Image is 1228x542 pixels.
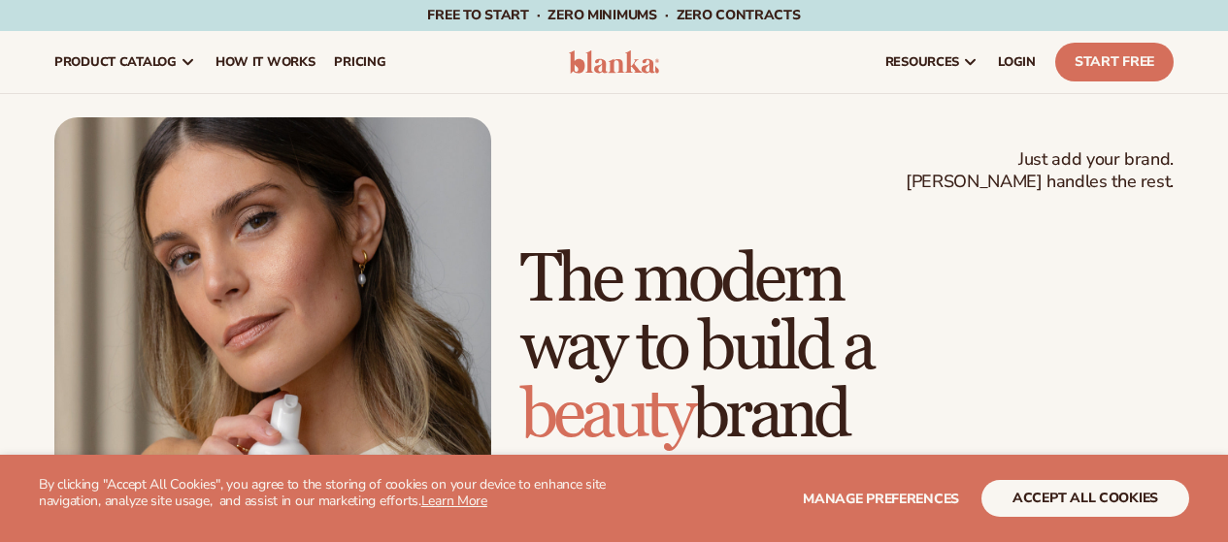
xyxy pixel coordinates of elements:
[421,492,487,510] a: Learn More
[427,6,800,24] span: Free to start · ZERO minimums · ZERO contracts
[803,490,959,508] span: Manage preferences
[206,31,325,93] a: How It Works
[520,246,1174,450] h1: The modern way to build a brand
[569,50,660,74] img: logo
[885,54,959,70] span: resources
[803,480,959,517] button: Manage preferences
[216,54,315,70] span: How It Works
[39,477,614,510] p: By clicking "Accept All Cookies", you agree to the storing of cookies on your device to enhance s...
[988,31,1045,93] a: LOGIN
[1055,43,1174,81] a: Start Free
[906,148,1174,194] span: Just add your brand. [PERSON_NAME] handles the rest.
[520,374,692,457] span: beauty
[324,31,395,93] a: pricing
[45,31,206,93] a: product catalog
[981,480,1189,517] button: accept all cookies
[334,54,385,70] span: pricing
[54,54,177,70] span: product catalog
[998,54,1036,70] span: LOGIN
[876,31,988,93] a: resources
